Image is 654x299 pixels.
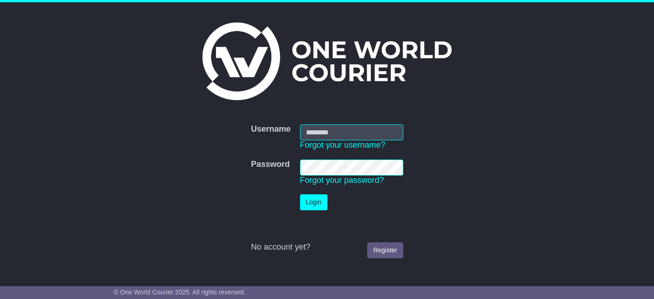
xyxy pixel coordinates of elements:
[300,140,385,149] a: Forgot your username?
[251,124,290,134] label: Username
[367,242,403,258] a: Register
[114,288,246,296] span: © One World Courier 2025. All rights reserved.
[251,160,290,170] label: Password
[202,22,452,100] img: One World
[251,242,403,252] div: No account yet?
[300,194,327,210] button: Login
[300,176,384,185] a: Forgot your password?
